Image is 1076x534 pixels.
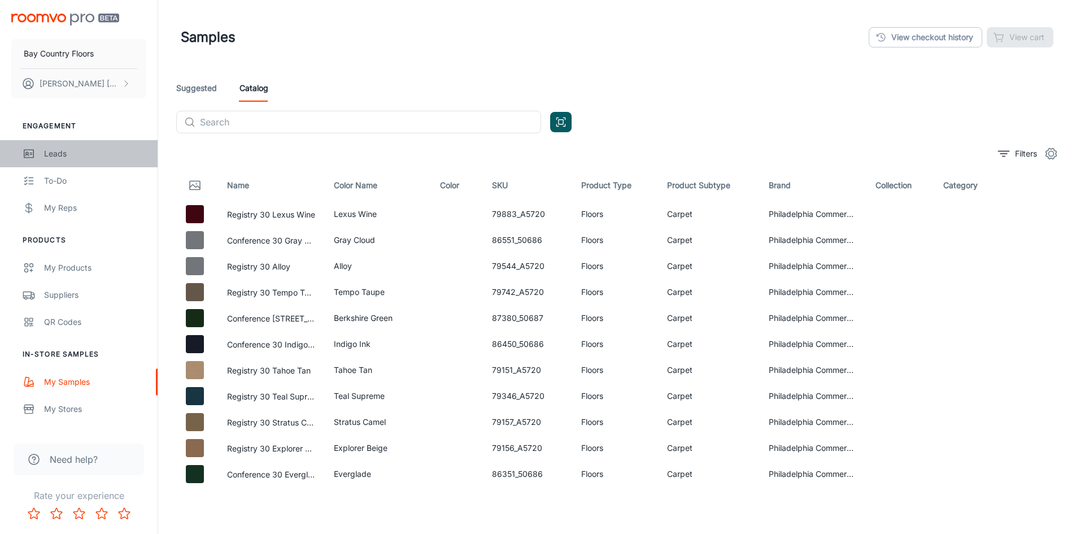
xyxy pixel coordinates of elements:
[9,489,149,502] p: Rate your experience
[44,202,146,214] div: My Reps
[227,416,315,429] button: Registry 30 Stratus Camel
[572,305,658,331] td: Floors
[483,409,572,435] td: 79157_A5720
[227,261,290,273] button: Registry 30 Alloy
[90,502,113,525] button: Rate 4 star
[995,145,1040,163] button: filter
[869,27,982,47] a: View checkout history
[68,502,90,525] button: Rate 3 star
[760,305,866,331] td: Philadelphia Commercial
[658,409,760,435] td: Carpet
[760,170,866,201] th: Brand
[227,442,315,455] button: Registry 30 Explorer Beige
[483,170,572,201] th: SKU
[44,147,146,160] div: Leads
[760,201,866,227] td: Philadelphia Commercial
[325,461,431,487] td: Everglade
[483,435,572,461] td: 79156_A5720
[572,487,658,513] td: Floors
[176,75,217,102] a: Suggested
[11,14,119,25] img: Roomvo PRO Beta
[44,262,146,274] div: My Products
[227,364,311,377] button: Registry 30 Tahoe Tan
[325,331,431,357] td: Indigo Ink
[483,383,572,409] td: 79346_A5720
[658,170,760,201] th: Product Subtype
[227,286,315,299] button: Registry 30 Tempo Taupe
[658,487,760,513] td: Carpet
[44,316,146,328] div: QR Codes
[572,253,658,279] td: Floors
[760,461,866,487] td: Philadelphia Commercial
[325,227,431,253] td: Gray Cloud
[483,279,572,305] td: 79742_A5720
[227,390,315,403] button: Registry 30 Teal Supreme
[658,305,760,331] td: Carpet
[325,170,431,201] th: Color Name
[572,409,658,435] td: Floors
[658,201,760,227] td: Carpet
[325,383,431,409] td: Teal Supreme
[11,69,146,98] button: [PERSON_NAME] [PERSON_NAME]
[227,338,315,351] button: Conference 30 Indigo Ink
[181,27,236,47] h1: Samples
[572,227,658,253] td: Floors
[658,253,760,279] td: Carpet
[572,279,658,305] td: Floors
[760,331,866,357] td: Philadelphia Commercial
[325,357,431,383] td: Tahoe Tan
[325,201,431,227] td: Lexus Wine
[44,403,146,415] div: My Stores
[483,357,572,383] td: 79151_A5720
[483,227,572,253] td: 86551_50686
[325,435,431,461] td: Explorer Beige
[227,312,315,325] button: Conference [STREET_ADDRESS]
[658,279,760,305] td: Carpet
[239,75,268,102] a: Catalog
[24,47,94,60] p: Bay Country Floors
[572,170,658,201] th: Product Type
[11,39,146,68] button: Bay Country Floors
[200,111,541,133] input: Search
[760,383,866,409] td: Philadelphia Commercial
[113,502,136,525] button: Rate 5 star
[227,209,315,221] button: Registry 30 Lexus Wine
[325,279,431,305] td: Tempo Taupe
[572,357,658,383] td: Floors
[658,331,760,357] td: Carpet
[760,253,866,279] td: Philadelphia Commercial
[227,235,315,247] button: Conference 30 Gray Cloud
[188,179,202,192] svg: Thumbnail
[760,435,866,461] td: Philadelphia Commercial
[550,112,572,132] button: Open QR code scanner
[483,461,572,487] td: 86351_50686
[658,383,760,409] td: Carpet
[934,170,1006,201] th: Category
[658,461,760,487] td: Carpet
[760,487,866,513] td: Philadelphia Commercial
[658,435,760,461] td: Carpet
[483,253,572,279] td: 79544_A5720
[325,409,431,435] td: Stratus Camel
[572,461,658,487] td: Floors
[572,383,658,409] td: Floors
[483,331,572,357] td: 86450_50686
[50,453,98,466] span: Need help?
[658,357,760,383] td: Carpet
[572,331,658,357] td: Floors
[325,253,431,279] td: Alloy
[1040,142,1062,165] button: settings
[483,201,572,227] td: 79883_A5720
[40,77,119,90] p: [PERSON_NAME] [PERSON_NAME]
[23,502,45,525] button: Rate 1 star
[483,305,572,331] td: 87380_50687
[431,170,483,201] th: Color
[866,170,935,201] th: Collection
[44,289,146,301] div: Suppliers
[44,175,146,187] div: To-do
[227,468,315,481] button: Conference 30 Everglade
[572,201,658,227] td: Floors
[658,227,760,253] td: Carpet
[325,305,431,331] td: Berkshire Green
[218,170,324,201] th: Name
